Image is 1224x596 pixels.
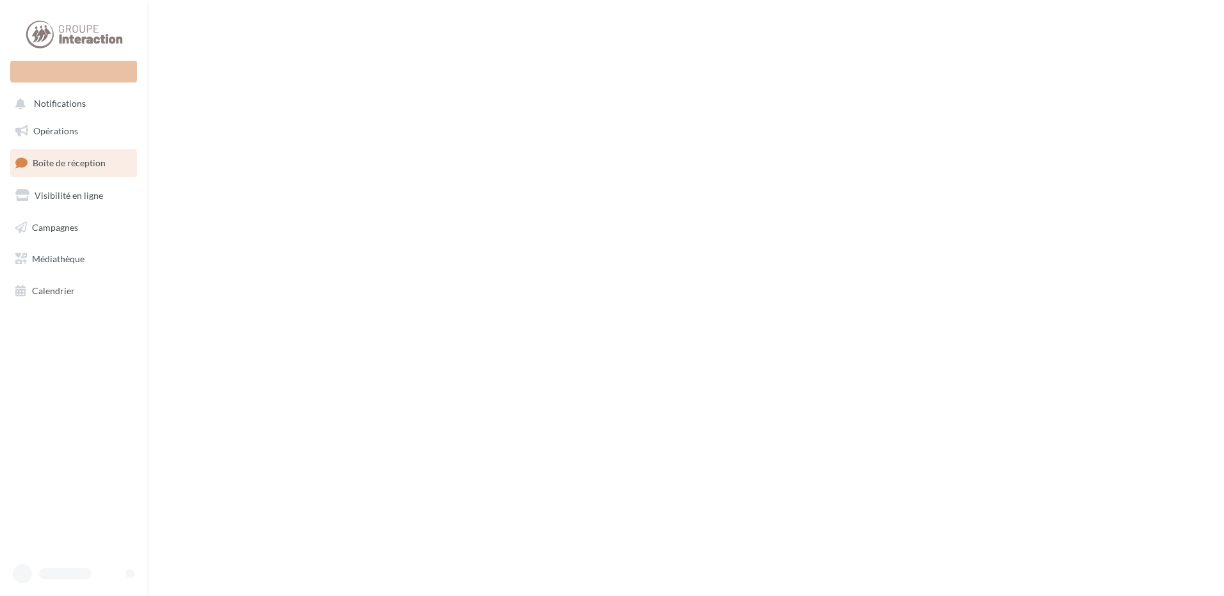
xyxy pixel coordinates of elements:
[8,182,140,209] a: Visibilité en ligne
[8,246,140,272] a: Médiathèque
[32,221,78,232] span: Campagnes
[33,157,106,168] span: Boîte de réception
[34,98,86,109] span: Notifications
[35,190,103,201] span: Visibilité en ligne
[8,278,140,304] a: Calendrier
[32,253,85,264] span: Médiathèque
[33,125,78,136] span: Opérations
[8,118,140,145] a: Opérations
[32,285,75,296] span: Calendrier
[10,61,137,82] div: Nouvelle campagne
[8,149,140,176] a: Boîte de réception
[8,214,140,241] a: Campagnes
